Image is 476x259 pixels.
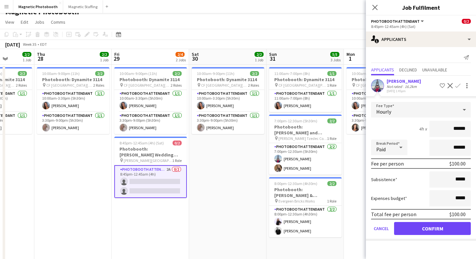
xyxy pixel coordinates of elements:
app-job-card: 10:00am-9:00pm (11h)2/2Photobooth: Dynamite 3114 CF [GEOGRAPHIC_DATA][PERSON_NAME]2 RolesPhotoboo... [37,67,109,134]
app-card-role: Photobooth Attendant2/27:00pm-12:30am (5h30m)[PERSON_NAME][PERSON_NAME] [269,143,342,175]
span: Photobooth Attendant [371,19,420,24]
span: Unavailable [422,68,447,72]
h3: Photobooth: Dynamite 3114 [192,77,264,82]
span: 29 [113,55,119,62]
span: Paid [376,146,386,153]
button: Confirm [394,222,471,235]
app-card-role: Photobooth Attendant1/110:00am-3:30pm (5h30m)[PERSON_NAME] [114,90,187,112]
button: Magnetic Staffing [63,0,103,13]
span: Declined [399,68,417,72]
span: 11:00am-7:00pm (8h) [274,71,310,76]
span: 2/2 [327,181,336,186]
span: View [5,19,14,25]
span: 10:00am-9:00pm (11h) [352,71,389,76]
div: [DATE] 1:45pm [387,89,421,93]
span: 2/2 [100,52,109,57]
div: 2 Jobs [176,57,186,62]
div: 8:00pm-12:30am (4h30m) (Mon)2/2Photobooth: [PERSON_NAME] & [PERSON_NAME]'s Wedding 2881 Evergeen ... [269,177,342,237]
span: [PERSON_NAME] Tzedec Congregation [278,136,327,141]
h3: Photobooth: [PERSON_NAME] Wedding (3134) [114,146,187,158]
span: 28 [36,55,45,62]
span: CF [GEOGRAPHIC_DATA][PERSON_NAME] [356,83,403,88]
label: Expenses budget [371,195,407,201]
div: [DATE] [5,41,20,48]
span: Fri [114,51,119,57]
h3: Photobooth: Dynamite 3114 [37,77,109,82]
div: Not rated [387,84,403,89]
div: $100.00 [449,211,466,217]
app-card-role: Photobooth Attendant1/13:30pm-9:00pm (5h30m)[PERSON_NAME] [114,112,187,134]
span: 2/2 [95,71,104,76]
app-card-role: Photobooth Attendant2A0/28:45pm-12:45am (4h) [114,165,187,198]
span: 10:00am-9:00pm (11h) [197,71,234,76]
div: 1 Job [100,57,108,62]
span: Hourly [376,108,391,115]
div: EDT [40,42,47,47]
span: 8:00pm-12:30am (4h30m) (Mon) [274,181,327,186]
div: 10:00am-9:00pm (11h)2/2Photobooth: Dynamite 3114 CF [GEOGRAPHIC_DATA][PERSON_NAME]2 RolesPhotoboo... [346,67,419,134]
span: 2/4 [176,52,185,57]
h3: Photobooth: Dynamite 3114 [114,77,187,82]
div: Fee per person [371,160,404,167]
button: Magnetic Photobooth [13,0,63,13]
span: 1 Role [327,136,336,141]
span: 2/2 [250,71,259,76]
span: 2/2 [18,71,27,76]
span: Jobs [35,19,44,25]
span: Sat [192,51,199,57]
app-card-role: Photobooth Attendant1/13:30pm-9:00pm (5h30m)[PERSON_NAME] [37,112,109,134]
app-card-role: Photobooth Attendant1/111:00am-7:00pm (8h)[PERSON_NAME] [269,90,342,112]
span: 10:00am-9:00pm (11h) [42,71,80,76]
app-card-role: Photobooth Attendant1/110:00am-3:30pm (5h30m)[PERSON_NAME] [37,90,109,112]
app-card-role: Photobooth Attendant2/28:00pm-12:30am (4h30m)[PERSON_NAME][PERSON_NAME] [269,206,342,237]
span: 1 [346,55,355,62]
div: Total fee per person [371,211,416,217]
span: 1 Role [327,199,336,203]
span: 2 Roles [16,83,27,88]
h3: Photobooth: Dynamite 3114 [346,77,419,82]
a: View [3,18,17,26]
div: 1 Job [23,57,31,62]
app-job-card: 10:00am-9:00pm (11h)2/2Photobooth: Dynamite 3114 CF [GEOGRAPHIC_DATA][PERSON_NAME]2 RolesPhotoboo... [192,67,264,134]
span: 1 Role [172,158,182,163]
span: Evergeen Bricks Works [278,199,315,203]
label: Subsistence [371,177,397,182]
app-job-card: 8:45pm-12:45am (4h) (Sat)0/2Photobooth: [PERSON_NAME] Wedding (3134) [PERSON_NAME][GEOGRAPHIC_DAT... [114,137,187,198]
span: 30 [191,55,199,62]
span: Thu [37,51,45,57]
span: Sun [269,51,277,57]
span: 0/2 [173,141,182,145]
span: CF [GEOGRAPHIC_DATA][PERSON_NAME] [201,83,248,88]
span: 2 Roles [93,83,104,88]
span: 1 Role [327,83,336,88]
span: 8:45pm-12:45am (4h) (Sat) [119,141,164,145]
span: 2/2 [22,52,31,57]
app-card-role: Photobooth Attendant1/110:00am-3:30pm (5h30m)[PERSON_NAME] [346,90,419,112]
div: 16.2km [403,84,418,89]
span: CF [GEOGRAPHIC_DATA][PERSON_NAME] [46,83,93,88]
app-card-role: Photobooth Attendant1/13:30pm-9:00pm (5h30m)[PERSON_NAME] [192,112,264,134]
a: Edit [18,18,31,26]
div: 8:45pm-12:45am (4h) (Sat) [371,24,471,29]
span: [PERSON_NAME][GEOGRAPHIC_DATA] [124,158,172,163]
span: 2/2 [327,118,336,123]
div: 10:00am-9:00pm (11h)2/2Photobooth: Dynamite 3114 CF [GEOGRAPHIC_DATA][PERSON_NAME]2 RolesPhotoboo... [114,67,187,134]
app-job-card: 7:00pm-12:30am (5h30m) (Mon)2/2Photobooth: [PERSON_NAME] and [PERSON_NAME]'s Wedding [PERSON_NAME... [269,115,342,175]
span: 7:00pm-12:30am (5h30m) (Mon) [274,118,327,123]
h3: Photobooth: Dynamite 3114 [269,77,342,82]
a: Comms [48,18,68,26]
span: 10:00am-9:00pm (11h) [119,71,157,76]
app-card-role: Photobooth Attendant1/110:00am-3:30pm (5h30m)[PERSON_NAME] [192,90,264,112]
app-job-card: 11:00am-7:00pm (8h)1/1Photobooth: Dynamite 3114 CF [GEOGRAPHIC_DATA][PERSON_NAME]1 RolePhotobooth... [269,67,342,112]
div: $100.00 [449,160,466,167]
span: 31 [268,55,277,62]
button: Photobooth Attendant [371,19,425,24]
span: Edit [21,19,28,25]
span: 2 Roles [171,83,182,88]
span: Mon [346,51,355,57]
h3: Job Fulfilment [366,3,476,12]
